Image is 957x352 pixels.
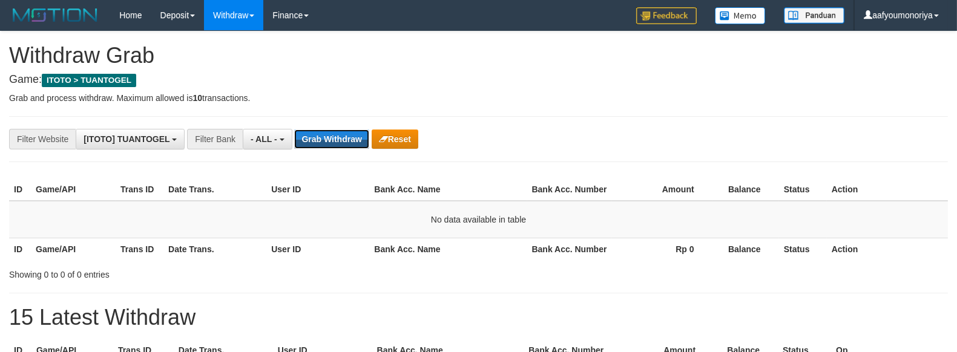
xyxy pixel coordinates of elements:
th: Action [827,178,948,201]
strong: 10 [192,93,202,103]
button: Grab Withdraw [294,129,369,149]
button: Reset [372,129,418,149]
th: Game/API [31,178,116,201]
th: Action [827,238,948,260]
th: Game/API [31,238,116,260]
th: ID [9,178,31,201]
th: Bank Acc. Name [369,238,527,260]
button: - ALL - [243,129,292,149]
th: Date Trans. [163,178,266,201]
th: ID [9,238,31,260]
th: Status [779,238,827,260]
img: Button%20Memo.svg [715,7,766,24]
th: Amount [612,178,712,201]
th: Trans ID [116,238,163,260]
button: [ITOTO] TUANTOGEL [76,129,185,149]
th: Bank Acc. Number [527,238,612,260]
h4: Game: [9,74,948,86]
th: Balance [712,238,779,260]
th: Bank Acc. Number [527,178,612,201]
img: Feedback.jpg [636,7,697,24]
th: User ID [266,178,369,201]
h1: 15 Latest Withdraw [9,305,948,330]
div: Filter Bank [187,129,243,149]
td: No data available in table [9,201,948,238]
span: [ITOTO] TUANTOGEL [84,134,169,144]
th: Trans ID [116,178,163,201]
h1: Withdraw Grab [9,44,948,68]
th: Balance [712,178,779,201]
th: Rp 0 [612,238,712,260]
th: Status [779,178,827,201]
div: Filter Website [9,129,76,149]
th: Date Trans. [163,238,266,260]
p: Grab and process withdraw. Maximum allowed is transactions. [9,92,948,104]
th: Bank Acc. Name [369,178,527,201]
div: Showing 0 to 0 of 0 entries [9,264,390,281]
th: User ID [266,238,369,260]
span: ITOTO > TUANTOGEL [42,74,136,87]
img: panduan.png [784,7,844,24]
span: - ALL - [251,134,277,144]
img: MOTION_logo.png [9,6,101,24]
